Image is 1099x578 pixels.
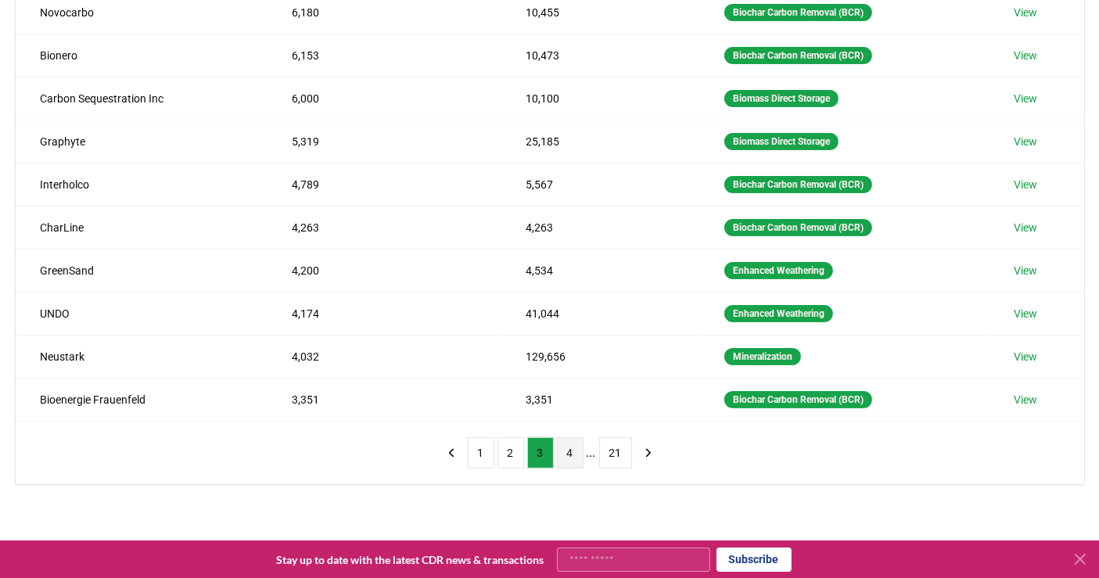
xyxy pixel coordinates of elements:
[1014,5,1037,20] a: View
[724,262,833,279] div: Enhanced Weathering
[501,249,699,292] td: 4,534
[724,133,839,150] div: Biomass Direct Storage
[724,391,872,408] div: Biochar Carbon Removal (BCR)
[1014,91,1037,106] a: View
[501,120,699,163] td: 25,185
[527,437,554,469] button: 3
[438,437,465,469] button: previous page
[267,34,501,77] td: 6,153
[724,348,801,365] div: Mineralization
[1014,306,1037,321] a: View
[16,34,267,77] td: Bionero
[1014,349,1037,364] a: View
[267,378,501,421] td: 3,351
[724,4,872,21] div: Biochar Carbon Removal (BCR)
[724,219,872,236] div: Biochar Carbon Removal (BCR)
[1014,392,1037,407] a: View
[1014,134,1037,149] a: View
[16,335,267,378] td: Neustark
[635,437,662,469] button: next page
[267,292,501,335] td: 4,174
[267,206,501,249] td: 4,263
[267,120,501,163] td: 5,319
[267,163,501,206] td: 4,789
[16,206,267,249] td: CharLine
[16,163,267,206] td: Interholco
[501,206,699,249] td: 4,263
[724,176,872,193] div: Biochar Carbon Removal (BCR)
[267,77,501,120] td: 6,000
[468,437,494,469] button: 1
[1014,48,1037,63] a: View
[501,378,699,421] td: 3,351
[1014,263,1037,278] a: View
[16,120,267,163] td: Graphyte
[16,378,267,421] td: Bioenergie Frauenfeld
[501,292,699,335] td: 41,044
[599,437,632,469] button: 21
[724,305,833,322] div: Enhanced Weathering
[501,77,699,120] td: 10,100
[724,47,872,64] div: Biochar Carbon Removal (BCR)
[724,90,839,107] div: Biomass Direct Storage
[1014,177,1037,192] a: View
[267,335,501,378] td: 4,032
[501,335,699,378] td: 129,656
[267,249,501,292] td: 4,200
[587,443,596,462] li: ...
[497,437,524,469] button: 2
[16,292,267,335] td: UNDO
[501,163,699,206] td: 5,567
[557,437,584,469] button: 4
[16,249,267,292] td: GreenSand
[16,77,267,120] td: Carbon Sequestration Inc
[1014,220,1037,235] a: View
[501,34,699,77] td: 10,473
